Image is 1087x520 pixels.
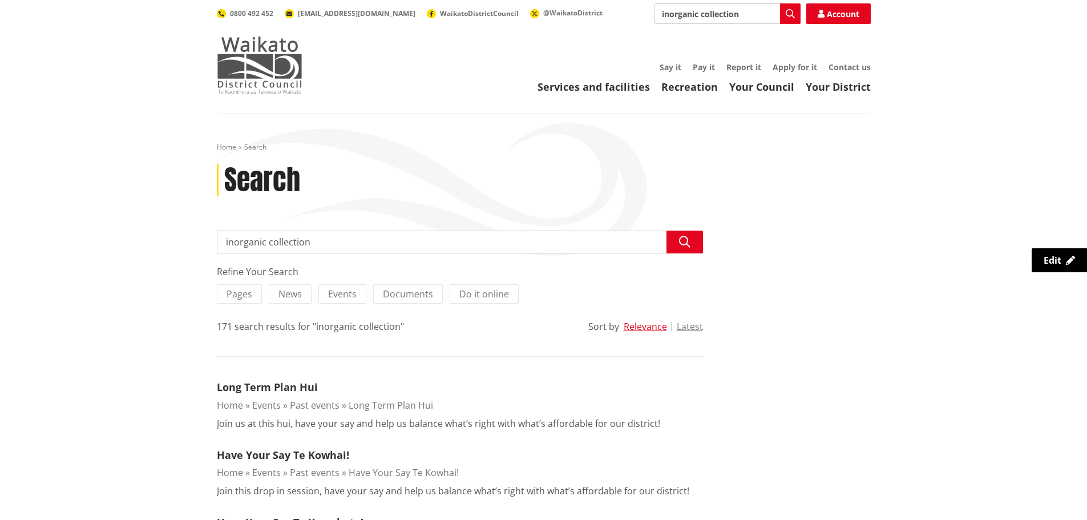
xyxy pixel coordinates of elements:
iframe: Messenger Launcher [1035,472,1076,513]
a: Services and facilities [538,80,650,94]
span: Edit [1044,254,1061,267]
span: News [278,288,302,300]
a: Pay it [693,62,715,72]
span: Documents [383,288,433,300]
input: Search input [654,3,801,24]
div: 171 search results for "inorganic collection" [217,320,404,333]
a: Edit [1032,248,1087,272]
a: Contact us [829,62,871,72]
a: Say it [660,62,681,72]
a: [EMAIL_ADDRESS][DOMAIN_NAME] [285,9,415,18]
button: Latest [677,321,703,332]
span: @WaikatoDistrict [543,8,603,18]
a: Past events [290,466,340,479]
nav: breadcrumb [217,143,871,152]
span: WaikatoDistrictCouncil [440,9,519,18]
p: Join this drop in session, have your say and help us balance what’s right with what’s affordable ... [217,484,689,498]
a: Apply for it [773,62,817,72]
a: Your District [806,80,871,94]
a: Home [217,466,243,479]
a: Long Term Plan Hui [217,380,318,394]
a: Account [806,3,871,24]
a: Recreation [661,80,718,94]
a: Have Your Say Te Kowhai! [349,466,459,479]
a: WaikatoDistrictCouncil [427,9,519,18]
div: Sort by [588,320,619,333]
a: Past events [290,399,340,412]
a: Home [217,142,236,152]
p: Join us at this hui, have your say and help us balance what’s right with what’s affordable for ou... [217,417,660,430]
button: Relevance [624,321,667,332]
a: Home [217,399,243,412]
div: Refine Your Search [217,265,703,279]
a: Report it [726,62,761,72]
input: Search input [217,231,703,253]
h1: Search [224,164,300,197]
span: 0800 492 452 [230,9,273,18]
a: Have Your Say Te Kowhai! [217,448,349,462]
span: Search [244,142,266,152]
a: Long Term Plan Hui [349,399,433,412]
span: Events [328,288,357,300]
span: Do it online [459,288,509,300]
img: Waikato District Council - Te Kaunihera aa Takiwaa o Waikato [217,37,302,94]
span: Pages [227,288,252,300]
a: Events [252,399,281,412]
a: Your Council [729,80,794,94]
span: [EMAIL_ADDRESS][DOMAIN_NAME] [298,9,415,18]
a: @WaikatoDistrict [530,8,603,18]
a: Events [252,466,281,479]
a: 0800 492 452 [217,9,273,18]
